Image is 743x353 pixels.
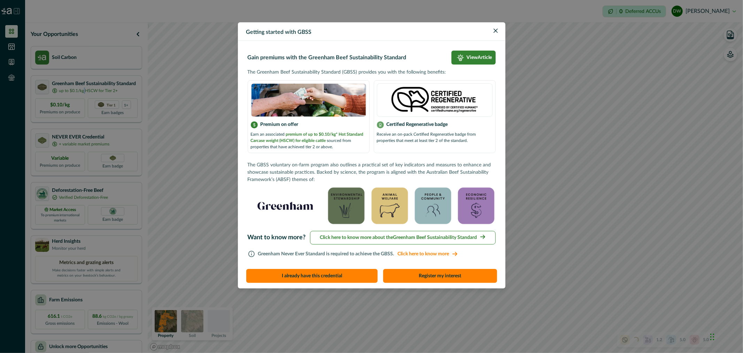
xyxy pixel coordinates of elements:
[310,231,496,245] button: Click here to know more about theGreenham Beef Sustainability Standard
[320,234,477,241] p: Click here to know more about the Greenham Beef Sustainability Standard
[251,83,366,117] img: certification logo
[248,69,496,76] p: The Greenham Beef Sustainability Standard (GBSS) provides you with the following benefits:
[248,233,306,242] p: Want to know more?
[710,326,714,347] div: Drag
[250,186,320,225] img: /assets/HWG_Master_Logo-eb685858.png-logo
[467,55,492,61] p: View Article
[248,53,407,62] p: Gain premiums with the Greenham Beef Sustainability Standard
[394,250,461,258] span: Click here to know more
[238,22,505,41] header: Getting started with GBSS
[413,186,452,225] img: /assets/people_community-cc46ee1c.png-logo
[246,269,378,283] button: I already have this credential
[327,186,366,225] img: /assets/environmental_stewardship-d6b81da3.png-logo
[490,25,501,36] button: Close
[258,250,461,258] p: Greenham Never Ever Standard is required to achieve the GBSS.
[248,162,496,183] p: The GBSS voluntary on-farm program also outlines a practical set of key indicators and measures t...
[370,186,409,225] img: /assets/greenham_animal_welfare-621d022c.png-logo
[387,121,448,128] p: Certified Regenerative badge
[261,121,299,128] p: Premium on offer
[457,54,464,61] img: light-bulb-icon
[383,269,497,283] button: Register my interest
[451,51,496,65] a: light-bulb-iconViewArticle
[251,131,366,150] p: Earn an associated sourced from properties that have achieved tier 2 or above.
[377,83,493,117] img: certification logo
[708,320,743,353] iframe: Chat Widget
[457,186,496,225] img: /assets/economic_resilience-d5ae8c91.png-logo
[377,131,493,144] p: Receive an on-pack Certified Regenerative badge from properties that meet at least tier 2 of the ...
[251,132,364,143] span: premium of up to $0.10/kg* Hot Standard Carcase weight (HSCW) for eligible cattle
